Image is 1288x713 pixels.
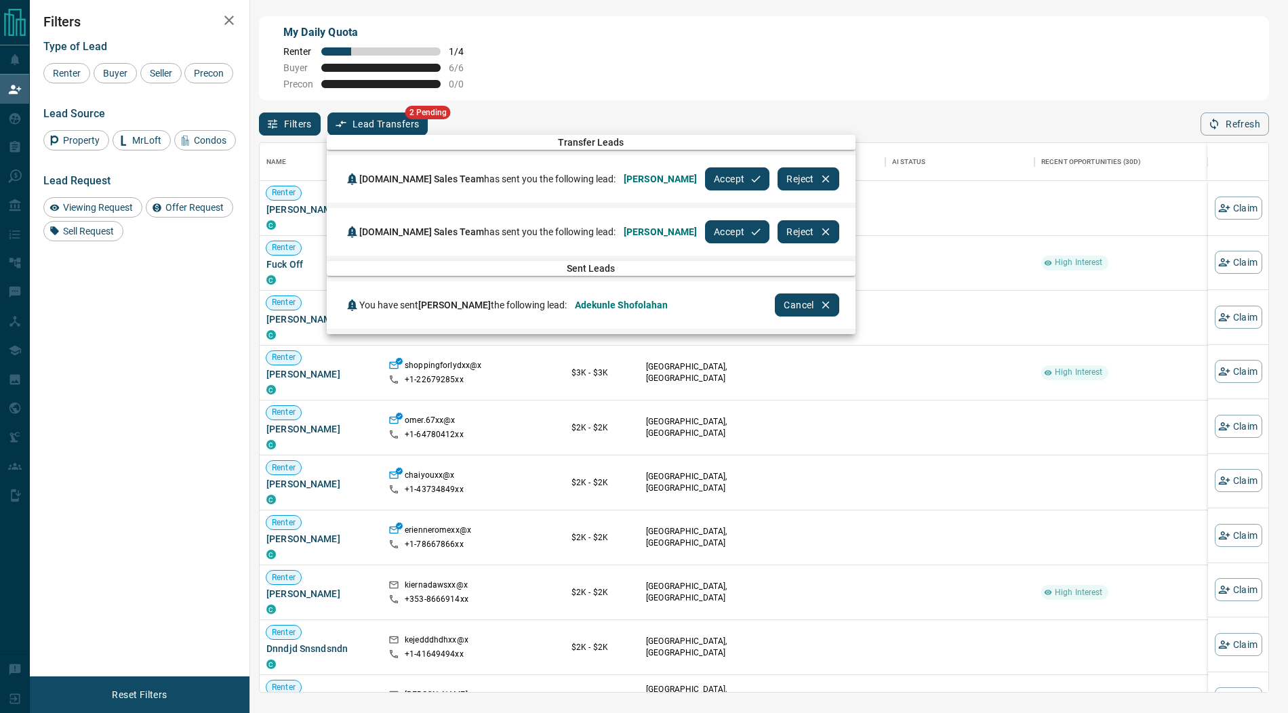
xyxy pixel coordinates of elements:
[359,226,616,237] span: has sent you the following lead:
[359,300,567,310] span: You have sent the following lead:
[327,137,856,148] span: Transfer Leads
[418,300,491,310] span: [PERSON_NAME]
[705,167,769,190] button: Accept
[359,226,484,237] span: [DOMAIN_NAME] Sales Team
[575,300,668,310] span: Adekunle Shofolahan
[624,226,697,237] span: [PERSON_NAME]
[775,293,839,317] button: Cancel
[778,220,839,243] button: Reject
[359,174,484,184] span: [DOMAIN_NAME] Sales Team
[624,174,697,184] span: [PERSON_NAME]
[327,263,856,274] span: Sent Leads
[705,220,769,243] button: Accept
[778,167,839,190] button: Reject
[359,174,616,184] span: has sent you the following lead:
